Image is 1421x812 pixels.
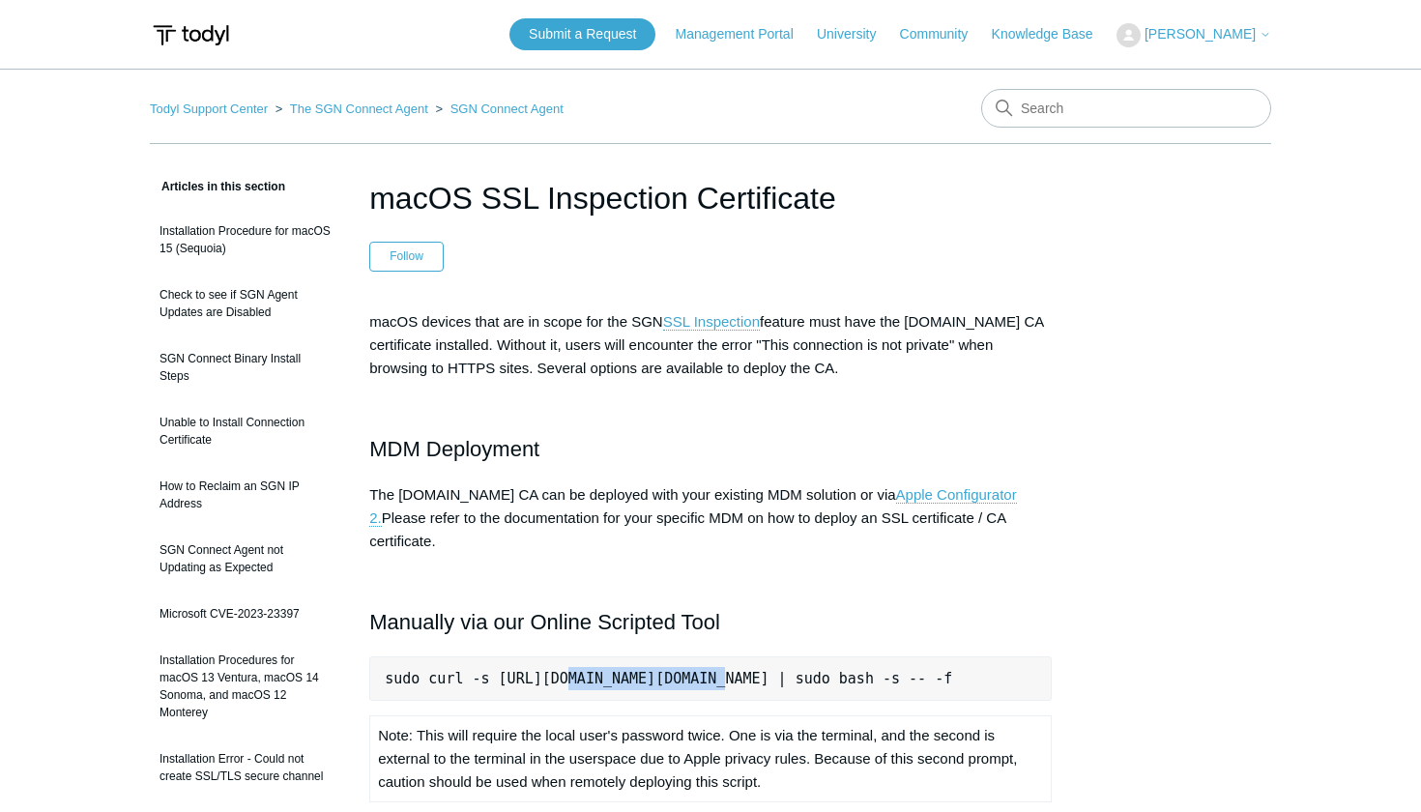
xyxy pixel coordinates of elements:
a: SGN Connect Binary Install Steps [150,340,340,394]
pre: sudo curl -s [URL][DOMAIN_NAME][DOMAIN_NAME] | sudo bash -s -- -f [369,656,1052,701]
a: SSL Inspection [663,313,760,331]
a: Todyl Support Center [150,101,268,116]
img: Todyl Support Center Help Center home page [150,17,232,53]
a: Installation Error - Could not create SSL/TLS secure channel [150,740,340,795]
li: The SGN Connect Agent [272,101,432,116]
button: Follow Article [369,242,444,271]
a: Community [900,24,988,44]
a: Knowledge Base [992,24,1113,44]
li: Todyl Support Center [150,101,272,116]
button: [PERSON_NAME] [1116,23,1271,47]
span: [PERSON_NAME] [1145,26,1256,42]
input: Search [981,89,1271,128]
a: The SGN Connect Agent [290,101,428,116]
li: SGN Connect Agent [431,101,563,116]
h1: macOS SSL Inspection Certificate [369,175,1052,221]
p: The [DOMAIN_NAME] CA can be deployed with your existing MDM solution or via Please refer to the d... [369,483,1052,553]
p: macOS devices that are in scope for the SGN feature must have the [DOMAIN_NAME] CA certificate in... [369,310,1052,380]
a: Microsoft CVE-2023-23397 [150,595,340,632]
td: Note: This will require the local user's password twice. One is via the terminal, and the second ... [370,716,1052,802]
span: Articles in this section [150,180,285,193]
a: Unable to Install Connection Certificate [150,404,340,458]
h2: Manually via our Online Scripted Tool [369,605,1052,639]
a: Installation Procedure for macOS 15 (Sequoia) [150,213,340,267]
a: SGN Connect Agent [450,101,564,116]
a: Installation Procedures for macOS 13 Ventura, macOS 14 Sonoma, and macOS 12 Monterey [150,642,340,731]
a: How to Reclaim an SGN IP Address [150,468,340,522]
a: Submit a Request [509,18,655,50]
a: Check to see if SGN Agent Updates are Disabled [150,276,340,331]
a: SGN Connect Agent not Updating as Expected [150,532,340,586]
a: Apple Configurator 2. [369,486,1016,527]
a: Management Portal [676,24,813,44]
a: University [817,24,895,44]
h2: MDM Deployment [369,432,1052,466]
